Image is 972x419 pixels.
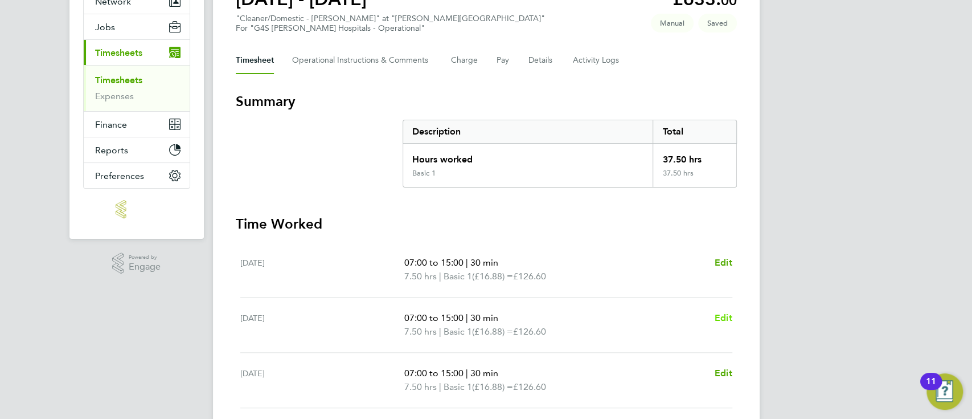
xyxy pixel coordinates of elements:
[236,92,737,111] h3: Summary
[240,256,404,283] div: [DATE]
[95,47,142,58] span: Timesheets
[926,381,936,396] div: 11
[715,257,732,268] span: Edit
[403,144,653,169] div: Hours worked
[112,253,161,274] a: Powered byEngage
[236,215,737,233] h3: Time Worked
[84,14,190,39] button: Jobs
[653,169,736,187] div: 37.50 hrs
[129,262,161,272] span: Engage
[438,381,441,392] span: |
[465,257,467,268] span: |
[653,120,736,143] div: Total
[470,368,498,379] span: 30 min
[512,381,546,392] span: £126.60
[465,312,467,323] span: |
[451,47,478,74] button: Charge
[236,47,274,74] button: Timesheet
[715,312,732,323] span: Edit
[412,169,436,178] div: Basic 1
[528,47,555,74] button: Details
[403,120,653,143] div: Description
[84,40,190,65] button: Timesheets
[651,14,694,32] span: This timesheet was manually created.
[715,311,732,325] a: Edit
[465,368,467,379] span: |
[438,326,441,337] span: |
[573,47,621,74] button: Activity Logs
[443,270,471,283] span: Basic 1
[404,257,463,268] span: 07:00 to 15:00
[95,91,134,101] a: Expenses
[95,75,142,86] a: Timesheets
[404,312,463,323] span: 07:00 to 15:00
[84,163,190,188] button: Preferences
[95,170,144,181] span: Preferences
[84,137,190,162] button: Reports
[698,14,737,32] span: This timesheet is Saved.
[95,119,127,130] span: Finance
[471,381,512,392] span: (£16.88) =
[497,47,510,74] button: Pay
[512,326,546,337] span: £126.60
[438,271,441,282] span: |
[292,47,433,74] button: Operational Instructions & Comments
[443,380,471,394] span: Basic 1
[715,368,732,379] span: Edit
[715,256,732,270] a: Edit
[404,326,436,337] span: 7.50 hrs
[236,23,545,33] div: For "G4S [PERSON_NAME] Hospitals - Operational"
[653,144,736,169] div: 37.50 hrs
[84,112,190,137] button: Finance
[404,381,436,392] span: 7.50 hrs
[471,326,512,337] span: (£16.88) =
[715,367,732,380] a: Edit
[116,200,157,218] img: manpower-logo-retina.png
[236,14,545,33] div: "Cleaner/Domestic - [PERSON_NAME]" at "[PERSON_NAME][GEOGRAPHIC_DATA]"
[471,271,512,282] span: (£16.88) =
[240,367,404,394] div: [DATE]
[926,373,963,410] button: Open Resource Center, 11 new notifications
[95,145,128,156] span: Reports
[129,253,161,262] span: Powered by
[470,312,498,323] span: 30 min
[404,271,436,282] span: 7.50 hrs
[83,200,190,218] a: Go to home page
[240,311,404,339] div: [DATE]
[95,22,115,32] span: Jobs
[84,65,190,111] div: Timesheets
[512,271,546,282] span: £126.60
[404,368,463,379] span: 07:00 to 15:00
[443,325,471,339] span: Basic 1
[470,257,498,268] span: 30 min
[403,120,737,188] div: Summary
